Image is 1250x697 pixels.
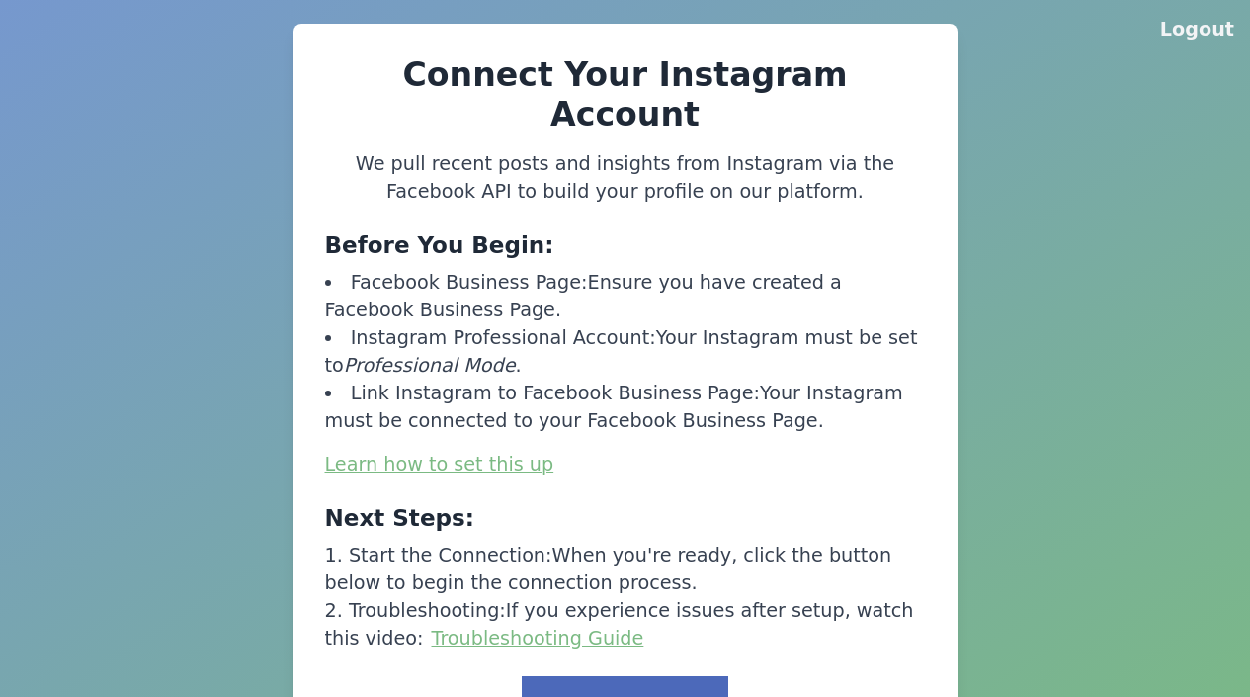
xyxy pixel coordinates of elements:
a: Learn how to set this up [325,453,554,476]
span: Start the Connection: [349,544,552,566]
button: Logout [1160,16,1234,44]
span: Link Instagram to Facebook Business Page: [351,382,760,404]
li: Your Instagram must be connected to your Facebook Business Page. [325,380,926,435]
h2: Connect Your Instagram Account [325,55,926,134]
h3: Next Steps: [325,502,926,534]
li: When you're ready, click the button below to begin the connection process. [325,542,926,597]
li: If you experience issues after setup, watch this video: [325,597,926,653]
span: Professional Mode [344,354,516,377]
span: Facebook Business Page: [351,271,588,294]
a: Troubleshooting Guide [432,627,644,650]
li: Your Instagram must be set to . [325,324,926,380]
h3: Before You Begin: [325,229,926,261]
p: We pull recent posts and insights from Instagram via the Facebook API to build your profile on ou... [325,150,926,206]
span: Troubleshooting: [349,599,506,622]
span: Instagram Professional Account: [351,326,656,349]
li: Ensure you have created a Facebook Business Page. [325,269,926,324]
